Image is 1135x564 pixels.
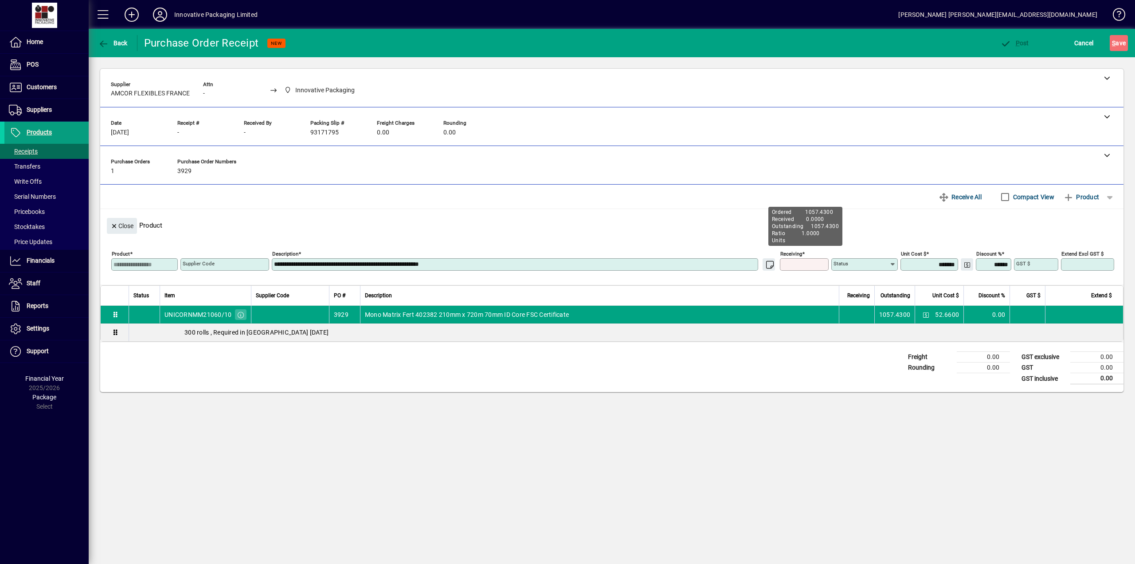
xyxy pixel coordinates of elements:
[935,310,959,319] span: 52.6600
[4,31,89,53] a: Home
[957,363,1010,373] td: 0.00
[365,291,392,300] span: Description
[4,189,89,204] a: Serial Numbers
[1070,363,1123,373] td: 0.00
[27,38,43,45] span: Home
[4,318,89,340] a: Settings
[920,308,932,321] button: Change Price Levels
[111,129,129,136] span: [DATE]
[112,251,130,257] mat-label: Product
[1091,291,1112,300] span: Extend $
[935,189,985,205] button: Receive All
[4,295,89,317] a: Reports
[27,106,52,113] span: Suppliers
[89,35,137,51] app-page-header-button: Back
[27,302,48,309] span: Reports
[1000,39,1029,47] span: ost
[256,291,289,300] span: Supplier Code
[9,163,40,170] span: Transfers
[334,291,345,300] span: PO #
[4,54,89,76] a: POS
[377,129,389,136] span: 0.00
[1112,36,1126,50] span: ave
[105,221,139,229] app-page-header-button: Close
[1112,39,1115,47] span: S
[957,352,1010,363] td: 0.00
[1074,36,1094,50] span: Cancel
[164,291,175,300] span: Item
[4,340,89,363] a: Support
[27,257,55,264] span: Financials
[329,306,360,323] td: 3929
[847,291,870,300] span: Receiving
[183,260,215,267] mat-label: Supplier Code
[904,352,957,363] td: Freight
[310,129,339,136] span: 93171795
[25,375,64,382] span: Financial Year
[768,207,842,246] div: Ordered 1057.4300 Received 0.0000 Outstanding 1057.4300 Ratio 1.0000 Units
[27,280,40,287] span: Staff
[9,193,56,200] span: Serial Numbers
[4,159,89,174] a: Transfers
[4,76,89,99] a: Customers
[4,250,89,272] a: Financials
[443,129,456,136] span: 0.00
[901,251,926,257] mat-label: Unit Cost $
[9,178,42,185] span: Write Offs
[780,251,802,257] mat-label: Receiving
[282,85,359,96] span: Innovative Packaging
[96,35,130,51] button: Back
[1061,251,1104,257] mat-label: Extend excl GST $
[4,272,89,295] a: Staff
[272,251,298,257] mat-label: Description
[4,144,89,159] a: Receipts
[963,306,1010,323] td: 0.00
[117,7,146,23] button: Add
[1110,35,1128,51] button: Save
[111,90,190,97] span: AMCOR FLEXIBLES FRANCE
[898,8,1097,22] div: [PERSON_NAME] [PERSON_NAME][EMAIL_ADDRESS][DOMAIN_NAME]
[4,174,89,189] a: Write Offs
[4,99,89,121] a: Suppliers
[98,39,128,47] span: Back
[1106,2,1124,31] a: Knowledge Base
[1017,363,1070,373] td: GST
[976,251,1002,257] mat-label: Discount %
[1026,291,1041,300] span: GST $
[874,306,915,323] td: 1057.4300
[1017,373,1070,384] td: GST inclusive
[904,363,957,373] td: Rounding
[146,7,174,23] button: Profile
[834,260,848,267] mat-label: Status
[881,291,910,300] span: Outstanding
[9,223,45,230] span: Stocktakes
[4,219,89,234] a: Stocktakes
[133,291,149,300] span: Status
[32,394,56,401] span: Package
[1070,352,1123,363] td: 0.00
[1072,35,1096,51] button: Cancel
[111,168,114,175] span: 1
[203,90,205,97] span: -
[360,306,839,323] td: Mono Matrix Fert 402382 210mm x 720m 70mm ID Core FSC Certificate
[9,208,45,215] span: Pricebooks
[932,291,959,300] span: Unit Cost $
[177,168,192,175] span: 3929
[27,83,57,91] span: Customers
[9,148,38,155] span: Receipts
[978,291,1005,300] span: Discount %
[1011,193,1054,201] label: Compact View
[244,129,246,136] span: -
[107,218,137,234] button: Close
[1016,39,1020,47] span: P
[1017,352,1070,363] td: GST exclusive
[110,219,133,233] span: Close
[164,310,231,319] div: UNICORNMM21060/10
[27,61,39,68] span: POS
[129,328,1123,337] div: 300 rolls , Required in [GEOGRAPHIC_DATA] [DATE]
[4,204,89,219] a: Pricebooks
[961,258,973,271] button: Change Price Levels
[27,325,49,332] span: Settings
[100,209,1123,236] div: Product
[4,234,89,249] a: Price Updates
